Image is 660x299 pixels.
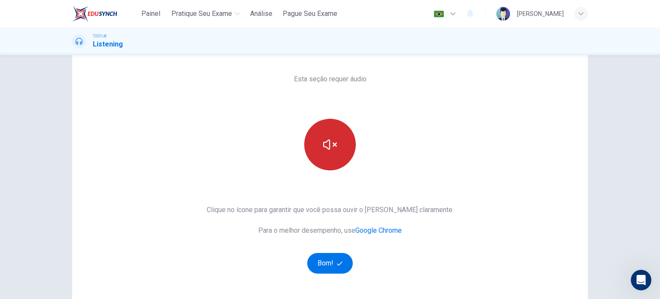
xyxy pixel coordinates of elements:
[18,210,144,228] div: CEFR Level Test Structure and Scoring System
[283,9,337,19] span: Pague Seu Exame
[294,74,367,84] span: Esta seção requer áudio
[12,207,159,232] div: CEFR Level Test Structure and Scoring System
[207,225,454,236] span: Para o melhor desempenho, use
[18,153,130,162] div: Ask a question
[171,9,232,19] span: Pratique seu exame
[631,270,651,290] iframe: Intercom live chat
[71,241,101,247] span: Messages
[168,6,243,22] button: Pratique seu exame
[134,157,144,167] img: Profile image for Fin
[307,253,353,274] button: Bom!
[279,6,341,22] button: Pague Seu Exame
[93,33,107,39] span: TOEFL®
[136,241,150,247] span: Help
[18,162,130,171] div: AI Agent and team can help
[496,7,510,21] img: Profile picture
[434,11,444,17] img: pt
[141,9,160,19] span: Painel
[355,226,402,234] a: Google Chrome
[517,9,564,19] div: [PERSON_NAME]
[207,205,454,215] span: Clique no ícone para garantir que você possa ouvir o [PERSON_NAME] claramente.
[19,241,38,247] span: Home
[17,120,155,134] p: How can we help?
[72,5,137,22] a: EduSynch logo
[17,61,155,120] p: Hey [PERSON_NAME]. Welcome to EduSynch!
[250,9,272,19] span: Análise
[115,220,172,254] button: Help
[9,145,163,178] div: Ask a questionAI Agent and team can helpProfile image for Fin
[93,39,123,49] h1: Listening
[247,6,276,22] button: Análise
[137,6,165,22] button: Painel
[18,191,70,200] span: Search for help
[12,186,159,203] button: Search for help
[57,220,114,254] button: Messages
[72,5,117,22] img: EduSynch logo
